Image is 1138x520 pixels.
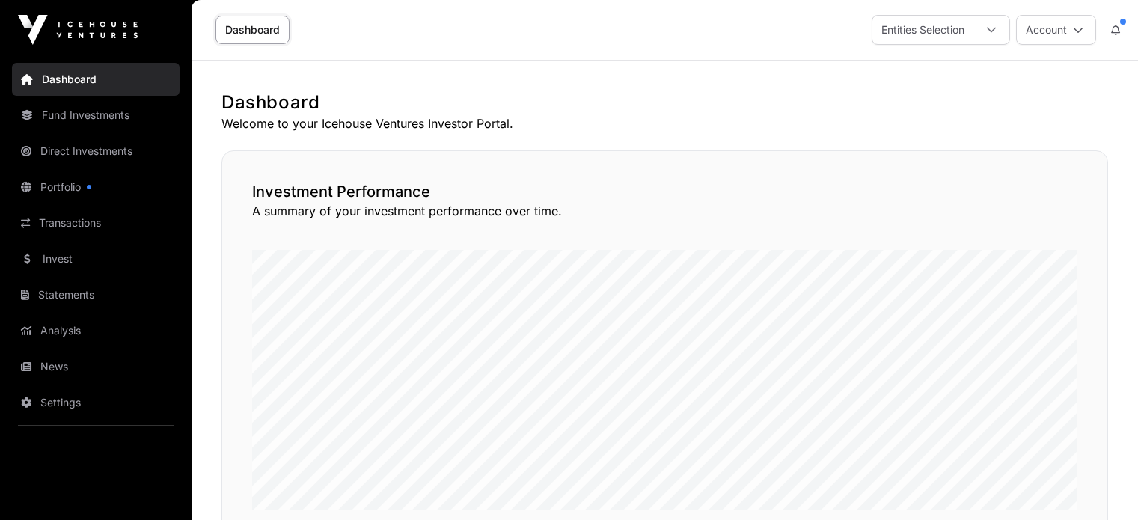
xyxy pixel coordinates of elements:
a: Dashboard [215,16,290,44]
p: Welcome to your Icehouse Ventures Investor Portal. [221,114,1108,132]
a: Portfolio [12,171,180,204]
a: Fund Investments [12,99,180,132]
a: Statements [12,278,180,311]
button: Account [1016,15,1096,45]
a: Invest [12,242,180,275]
a: Analysis [12,314,180,347]
h1: Dashboard [221,91,1108,114]
a: Settings [12,386,180,419]
div: Entities Selection [872,16,973,44]
img: Icehouse Ventures Logo [18,15,138,45]
h2: Investment Performance [252,181,1077,202]
a: News [12,350,180,383]
a: Transactions [12,207,180,239]
p: A summary of your investment performance over time. [252,202,1077,220]
a: Dashboard [12,63,180,96]
a: Direct Investments [12,135,180,168]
